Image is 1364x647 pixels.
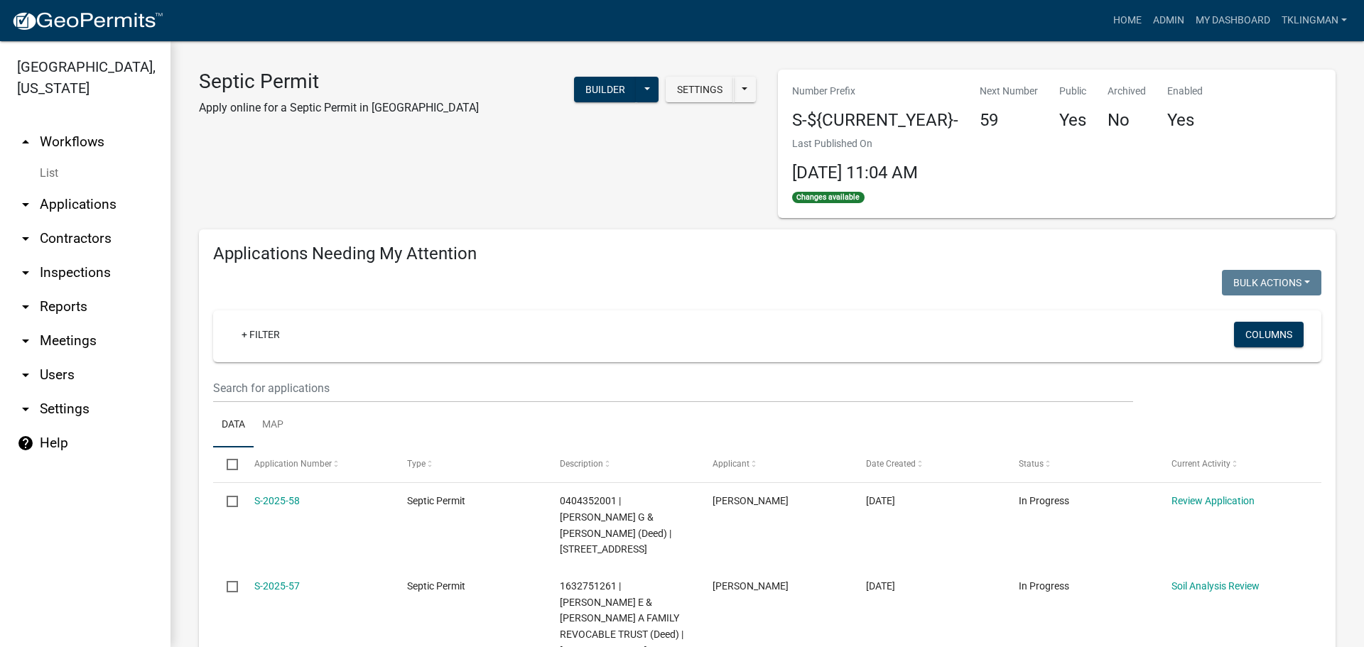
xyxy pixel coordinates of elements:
h4: S-${CURRENT_YEAR}- [792,110,958,131]
span: Status [1019,459,1044,469]
input: Search for applications [213,374,1133,403]
a: Soil Analysis Review [1171,580,1260,592]
i: arrow_drop_down [17,332,34,349]
h4: No [1108,110,1146,131]
span: Application Number [254,459,332,469]
datatable-header-cell: Current Activity [1158,447,1311,482]
p: Archived [1108,84,1146,99]
p: Apply online for a Septic Permit in [GEOGRAPHIC_DATA] [199,99,479,116]
i: arrow_drop_down [17,401,34,418]
h4: Applications Needing My Attention [213,244,1321,264]
h4: Yes [1167,110,1203,131]
p: Last Published On [792,136,918,151]
span: [DATE] 11:04 AM [792,163,918,183]
span: In Progress [1019,580,1069,592]
i: arrow_drop_down [17,366,34,384]
i: arrow_drop_up [17,134,34,151]
i: arrow_drop_down [17,230,34,247]
i: help [17,435,34,452]
button: Columns [1234,322,1304,347]
span: 08/24/2025 [866,495,895,506]
button: Builder [574,77,637,102]
span: Date Created [866,459,916,469]
a: Map [254,403,292,448]
a: S-2025-58 [254,495,300,506]
h4: Yes [1059,110,1086,131]
span: Septic Permit [407,495,465,506]
datatable-header-cell: Application Number [240,447,393,482]
span: Septic Permit [407,580,465,592]
i: arrow_drop_down [17,264,34,281]
datatable-header-cell: Applicant [699,447,852,482]
span: 0404352001 | ABEL TERRE G & BOBBI LEE (Deed) | 30249 PLEASANT RIDGE RD [560,495,671,555]
a: Admin [1147,7,1190,34]
datatable-header-cell: Select [213,447,240,482]
p: Next Number [980,84,1038,99]
span: 08/19/2025 [866,580,895,592]
button: Bulk Actions [1222,270,1321,295]
a: S-2025-57 [254,580,300,592]
a: Review Application [1171,495,1255,506]
datatable-header-cell: Status [1005,447,1158,482]
i: arrow_drop_down [17,298,34,315]
p: Number Prefix [792,84,958,99]
span: Bobbi Abel [713,495,789,506]
button: Settings [666,77,734,102]
a: Home [1108,7,1147,34]
i: arrow_drop_down [17,196,34,213]
h4: 59 [980,110,1038,131]
a: Data [213,403,254,448]
span: Tammy Klingman [713,580,789,592]
h3: Septic Permit [199,70,479,94]
p: Public [1059,84,1086,99]
span: Current Activity [1171,459,1230,469]
p: Enabled [1167,84,1203,99]
a: My Dashboard [1190,7,1276,34]
span: Applicant [713,459,749,469]
datatable-header-cell: Date Created [852,447,1005,482]
datatable-header-cell: Description [546,447,699,482]
span: Description [560,459,603,469]
datatable-header-cell: Type [394,447,546,482]
span: Type [407,459,426,469]
a: tklingman [1276,7,1353,34]
span: In Progress [1019,495,1069,506]
span: Changes available [792,192,865,203]
a: + Filter [230,322,291,347]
